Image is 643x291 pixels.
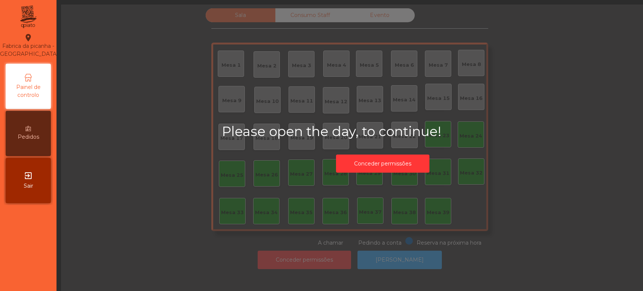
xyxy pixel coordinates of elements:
i: location_on [24,33,33,42]
span: Painel de controlo [8,83,49,99]
span: Pedidos [18,133,39,141]
button: Conceder permissões [336,155,429,173]
h2: Please open the day, to continue! [222,124,544,139]
img: qpiato [19,4,37,30]
span: Sair [24,182,33,190]
i: exit_to_app [24,171,33,180]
